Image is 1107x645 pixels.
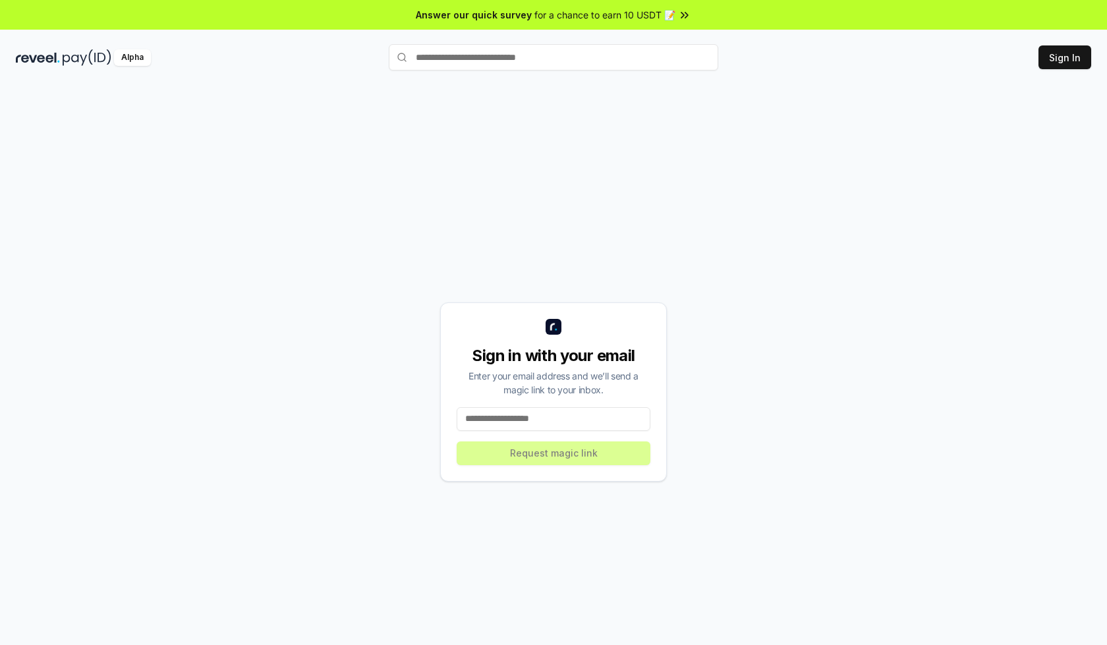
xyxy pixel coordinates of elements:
[114,49,151,66] div: Alpha
[546,319,561,335] img: logo_small
[416,8,532,22] span: Answer our quick survey
[457,369,650,397] div: Enter your email address and we’ll send a magic link to your inbox.
[534,8,675,22] span: for a chance to earn 10 USDT 📝
[16,49,60,66] img: reveel_dark
[457,345,650,366] div: Sign in with your email
[1038,45,1091,69] button: Sign In
[63,49,111,66] img: pay_id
